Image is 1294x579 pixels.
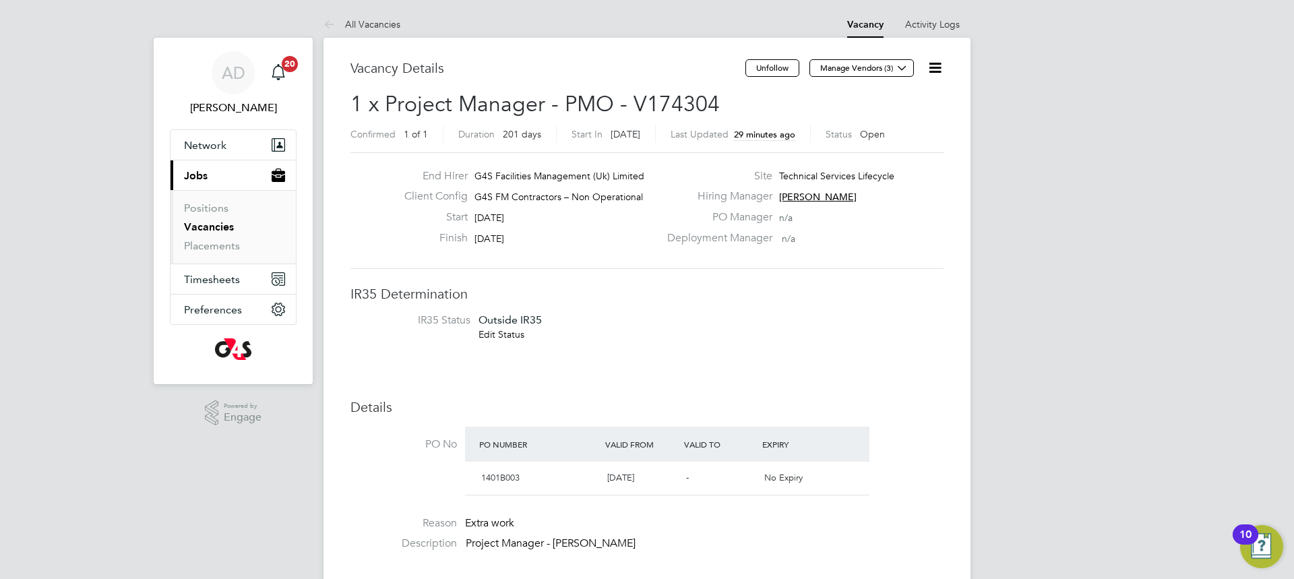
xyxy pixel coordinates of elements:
label: Duration [458,128,495,140]
div: Valid To [681,432,760,456]
span: [DATE] [607,472,634,483]
h3: IR35 Determination [350,285,944,303]
button: Manage Vendors (3) [809,59,914,77]
label: Hiring Manager [659,189,772,204]
span: Network [184,139,226,152]
label: Description [350,537,457,551]
span: - [686,472,689,483]
span: Preferences [184,303,242,316]
button: Preferences [171,295,296,324]
span: [DATE] [474,212,504,224]
span: Jobs [184,169,208,182]
span: Powered by [224,400,261,412]
a: Positions [184,202,228,214]
a: AD[PERSON_NAME] [170,51,297,116]
label: Confirmed [350,128,396,140]
p: Project Manager - [PERSON_NAME] [466,537,944,551]
button: Unfollow [745,59,799,77]
label: Finish [394,231,468,245]
label: PO Manager [659,210,772,224]
label: Status [826,128,852,140]
label: PO No [350,437,457,452]
span: 1 of 1 [404,128,428,140]
a: Vacancies [184,220,234,233]
label: Reason [350,516,457,530]
img: g4s-logo-retina.png [215,338,251,360]
h3: Details [350,398,944,416]
label: End Hirer [394,169,468,183]
a: Activity Logs [905,18,960,30]
h3: Vacancy Details [350,59,745,77]
button: Jobs [171,160,296,190]
label: Start [394,210,468,224]
span: n/a [782,233,795,245]
div: 10 [1239,535,1252,552]
div: Valid From [602,432,681,456]
label: Site [659,169,772,183]
label: IR35 Status [364,313,470,328]
a: 20 [265,51,292,94]
button: Open Resource Center, 10 new notifications [1240,525,1283,568]
span: Timesheets [184,273,240,286]
button: Timesheets [171,264,296,294]
a: Placements [184,239,240,252]
a: All Vacancies [323,18,400,30]
a: Go to home page [170,338,297,360]
span: Adam Doohan [170,100,297,116]
span: Open [860,128,885,140]
span: AD [222,64,245,82]
label: Deployment Manager [659,231,772,245]
nav: Main navigation [154,38,313,384]
span: [DATE] [611,128,640,140]
div: Expiry [759,432,838,456]
a: Edit Status [479,328,524,340]
span: G4S FM Contractors – Non Operational [474,191,643,203]
span: 201 days [503,128,541,140]
a: Vacancy [847,19,884,30]
div: PO Number [476,432,602,456]
span: Technical Services Lifecycle [779,170,894,182]
span: G4S Facilities Management (Uk) Limited [474,170,644,182]
label: Last Updated [671,128,729,140]
span: 29 minutes ago [734,129,795,140]
span: 1401B003 [481,472,520,483]
label: Client Config [394,189,468,204]
span: Engage [224,412,261,423]
div: Jobs [171,190,296,264]
label: Start In [572,128,603,140]
span: n/a [779,212,793,224]
span: 1 x Project Manager - PMO - V174304 [350,91,720,117]
a: Powered byEngage [205,400,262,426]
span: Outside IR35 [479,313,542,326]
span: Extra work [465,516,514,530]
button: Network [171,130,296,160]
span: [DATE] [474,233,504,245]
span: [PERSON_NAME] [779,191,857,203]
span: No Expiry [764,472,803,483]
span: 20 [282,56,298,72]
